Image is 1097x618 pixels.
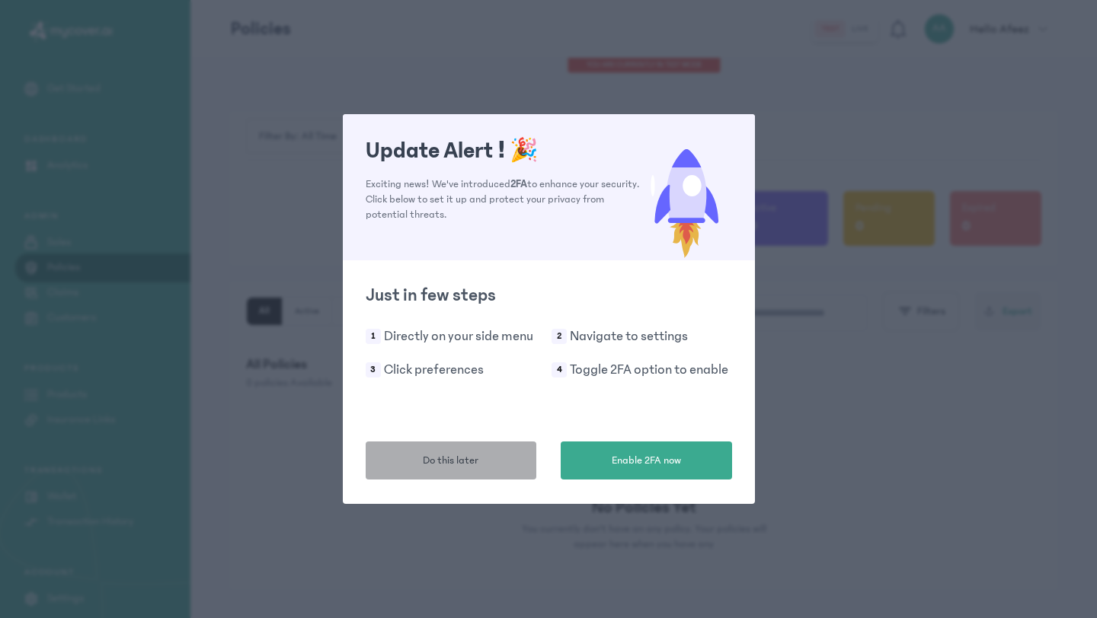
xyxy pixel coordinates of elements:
[612,453,681,469] span: Enable 2FA now
[561,441,732,479] button: Enable 2FA now
[384,359,484,381] p: Click preferences
[552,329,567,344] span: 2
[366,283,732,307] h2: Just in few steps
[510,138,538,164] span: 🎉
[366,329,381,344] span: 1
[423,453,478,469] span: Do this later
[552,362,567,377] span: 4
[510,178,527,190] span: 2FA
[570,326,688,347] p: Navigate to settings
[366,441,537,479] button: Do this later
[366,362,381,377] span: 3
[366,177,641,222] p: Exciting news! We've introduced to enhance your security. Click below to set it up and protect yo...
[570,359,728,381] p: Toggle 2FA option to enable
[366,137,641,164] h1: Update Alert !
[384,326,533,347] p: Directly on your side menu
